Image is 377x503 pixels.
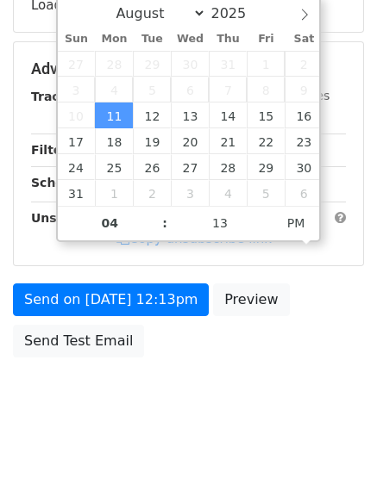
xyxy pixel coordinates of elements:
[247,180,285,206] span: September 5, 2025
[95,180,133,206] span: September 1, 2025
[171,128,209,154] span: August 20, 2025
[133,102,171,128] span: August 12, 2025
[285,77,323,102] span: August 9, 2025
[209,77,247,102] span: August 7, 2025
[95,154,133,180] span: August 25, 2025
[58,180,96,206] span: August 31, 2025
[247,128,285,154] span: August 22, 2025
[95,77,133,102] span: August 4, 2025
[285,154,323,180] span: August 30, 2025
[247,34,285,45] span: Fri
[58,102,96,128] span: August 10, 2025
[213,283,289,316] a: Preview
[285,102,323,128] span: August 16, 2025
[31,176,93,189] strong: Schedule
[58,206,163,240] input: Hour
[171,154,209,180] span: August 27, 2025
[58,128,96,154] span: August 17, 2025
[133,154,171,180] span: August 26, 2025
[206,5,268,22] input: Year
[116,231,272,246] a: Copy unsubscribe link
[13,325,144,357] a: Send Test Email
[13,283,209,316] a: Send on [DATE] 12:13pm
[95,51,133,77] span: July 28, 2025
[58,154,96,180] span: August 24, 2025
[31,211,116,225] strong: Unsubscribe
[58,77,96,102] span: August 3, 2025
[285,180,323,206] span: September 6, 2025
[291,420,377,503] iframe: Chat Widget
[285,34,323,45] span: Sat
[209,51,247,77] span: July 31, 2025
[95,102,133,128] span: August 11, 2025
[247,102,285,128] span: August 15, 2025
[273,206,320,240] span: Click to toggle
[209,128,247,154] span: August 21, 2025
[171,102,209,128] span: August 13, 2025
[167,206,273,240] input: Minute
[133,128,171,154] span: August 19, 2025
[58,34,96,45] span: Sun
[209,154,247,180] span: August 28, 2025
[31,59,346,78] h5: Advanced
[209,102,247,128] span: August 14, 2025
[133,34,171,45] span: Tue
[247,154,285,180] span: August 29, 2025
[171,51,209,77] span: July 30, 2025
[95,128,133,154] span: August 18, 2025
[209,34,247,45] span: Thu
[209,180,247,206] span: September 4, 2025
[171,34,209,45] span: Wed
[171,180,209,206] span: September 3, 2025
[162,206,167,240] span: :
[133,77,171,102] span: August 5, 2025
[133,51,171,77] span: July 29, 2025
[285,128,323,154] span: August 23, 2025
[133,180,171,206] span: September 2, 2025
[285,51,323,77] span: August 2, 2025
[95,34,133,45] span: Mon
[247,77,285,102] span: August 8, 2025
[58,51,96,77] span: July 27, 2025
[31,90,89,103] strong: Tracking
[31,143,75,157] strong: Filters
[171,77,209,102] span: August 6, 2025
[247,51,285,77] span: August 1, 2025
